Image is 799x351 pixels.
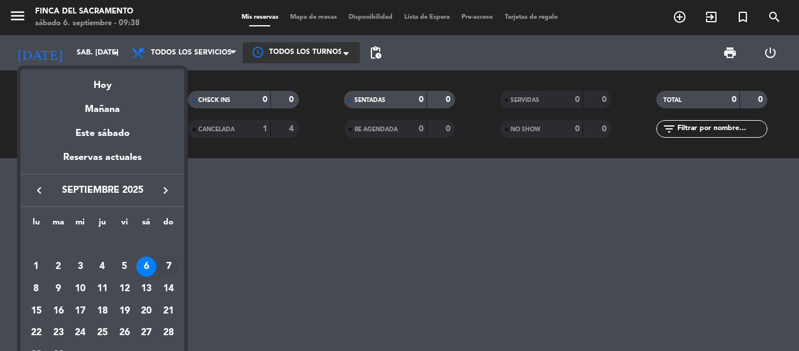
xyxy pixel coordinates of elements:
[25,256,47,278] td: 1 de septiembre de 2025
[157,278,180,300] td: 14 de septiembre de 2025
[91,256,113,278] td: 4 de septiembre de 2025
[69,216,91,234] th: miércoles
[69,300,91,322] td: 17 de septiembre de 2025
[70,257,90,277] div: 3
[136,301,156,321] div: 20
[32,183,46,197] i: keyboard_arrow_left
[29,183,50,198] button: keyboard_arrow_left
[25,216,47,234] th: lunes
[115,257,135,277] div: 5
[69,322,91,345] td: 24 de septiembre de 2025
[47,322,70,345] td: 23 de septiembre de 2025
[136,279,156,299] div: 13
[20,150,184,174] div: Reservas actuales
[155,183,176,198] button: keyboard_arrow_right
[157,256,180,278] td: 7 de septiembre de 2025
[157,216,180,234] th: domingo
[136,300,158,322] td: 20 de septiembre de 2025
[113,300,136,322] td: 19 de septiembre de 2025
[91,300,113,322] td: 18 de septiembre de 2025
[136,256,158,278] td: 6 de septiembre de 2025
[136,216,158,234] th: sábado
[49,301,68,321] div: 16
[159,257,178,277] div: 7
[113,256,136,278] td: 5 de septiembre de 2025
[91,216,113,234] th: jueves
[20,117,184,150] div: Este sábado
[159,301,178,321] div: 21
[49,279,68,299] div: 9
[159,323,178,343] div: 28
[159,183,173,197] i: keyboard_arrow_right
[25,322,47,345] td: 22 de septiembre de 2025
[69,256,91,278] td: 3 de septiembre de 2025
[157,300,180,322] td: 21 de septiembre de 2025
[92,257,112,277] div: 4
[115,301,135,321] div: 19
[113,278,136,300] td: 12 de septiembre de 2025
[136,322,158,345] td: 27 de septiembre de 2025
[26,257,46,277] div: 1
[25,278,47,300] td: 8 de septiembre de 2025
[26,323,46,343] div: 22
[20,69,184,93] div: Hoy
[92,301,112,321] div: 18
[115,279,135,299] div: 12
[25,234,180,256] td: SEP.
[91,322,113,345] td: 25 de septiembre de 2025
[70,323,90,343] div: 24
[92,279,112,299] div: 11
[70,301,90,321] div: 17
[159,279,178,299] div: 14
[47,216,70,234] th: martes
[157,322,180,345] td: 28 de septiembre de 2025
[49,257,68,277] div: 2
[136,257,156,277] div: 6
[50,183,155,198] span: septiembre 2025
[25,300,47,322] td: 15 de septiembre de 2025
[26,301,46,321] div: 15
[47,278,70,300] td: 9 de septiembre de 2025
[20,93,184,117] div: Mañana
[113,216,136,234] th: viernes
[69,278,91,300] td: 10 de septiembre de 2025
[136,323,156,343] div: 27
[136,278,158,300] td: 13 de septiembre de 2025
[47,256,70,278] td: 2 de septiembre de 2025
[49,323,68,343] div: 23
[115,323,135,343] div: 26
[91,278,113,300] td: 11 de septiembre de 2025
[47,300,70,322] td: 16 de septiembre de 2025
[26,279,46,299] div: 8
[70,279,90,299] div: 10
[113,322,136,345] td: 26 de septiembre de 2025
[92,323,112,343] div: 25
